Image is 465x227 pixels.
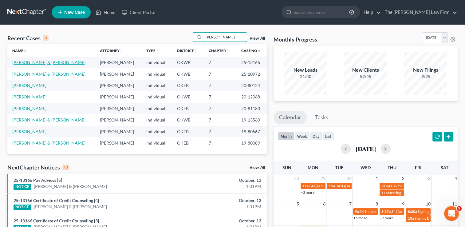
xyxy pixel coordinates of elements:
i: unfold_more [156,49,159,53]
td: 7 [204,126,236,137]
input: Search by name... [294,6,350,18]
button: day [310,132,322,140]
button: month [278,132,294,140]
span: 6 [322,200,326,208]
span: Mon [308,165,318,170]
a: Chapterunfold_more [209,48,230,53]
a: 25-13166 Certificate of Credit Counseling [3] [14,218,99,223]
a: Tasks [309,111,334,124]
div: New Clients [344,66,387,74]
div: 8 [43,35,49,41]
span: 28 [294,175,300,182]
div: NextChapter Notices [7,164,69,171]
span: 1 [375,175,379,182]
span: Wed [361,165,371,170]
div: 1:01PM [183,183,261,189]
td: OKEB [172,103,204,114]
span: 4 [454,175,458,182]
div: October, 13 [183,197,261,204]
h2: [DATE] [356,145,376,152]
div: 10 [62,165,69,170]
span: Sun [282,165,291,170]
span: 30 [346,175,352,182]
td: 7 [204,137,236,149]
iframe: Intercom live chat [444,206,459,221]
td: OKWB [172,57,204,68]
span: 8:15a [381,209,391,214]
td: 7 [204,103,236,114]
i: unfold_more [257,49,261,53]
td: Individual [141,114,172,125]
span: 11a [329,184,335,188]
td: [PERSON_NAME] [95,57,141,68]
a: +5 more [353,216,367,220]
a: [PERSON_NAME] [12,94,46,99]
span: 341(a) meeting for [PERSON_NAME] [386,184,445,188]
td: 7 [204,57,236,68]
td: 19-80089 [236,137,267,149]
td: [PERSON_NAME] [95,103,141,114]
a: [PERSON_NAME] & [PERSON_NAME] [12,60,85,65]
div: NOTICE [14,184,31,190]
span: 8 [375,200,379,208]
td: Individual [141,103,172,114]
span: Fri [415,165,421,170]
td: 19-13560 [236,114,267,125]
a: Typeunfold_more [146,48,159,53]
a: +7 more [380,216,393,220]
div: NOTICE [14,205,31,210]
i: unfold_more [194,49,197,53]
span: Hearing for [PERSON_NAME] [388,190,436,195]
span: 7 [349,200,352,208]
td: 7 [204,114,236,125]
td: [PERSON_NAME] [95,114,141,125]
a: Help [361,7,381,18]
td: Individual [141,57,172,68]
button: week [294,132,310,140]
div: New Leads [284,66,327,74]
i: unfold_more [120,49,123,53]
h3: Monthly Progress [274,36,317,43]
span: 2 [401,175,405,182]
a: Client Portal [119,7,159,18]
a: [PERSON_NAME] & [PERSON_NAME] [34,204,107,210]
td: Individual [141,126,172,137]
a: Nameunfold_more [12,48,27,53]
span: 3 [428,175,431,182]
a: Districtunfold_more [177,48,197,53]
a: +3 more [301,190,314,195]
td: 7 [204,68,236,80]
td: 25-13166 [236,57,267,68]
td: 25-10972 [236,68,267,80]
a: [PERSON_NAME] & [PERSON_NAME] [34,183,107,189]
span: 341(a) meeting for [PERSON_NAME] & [PERSON_NAME] [360,209,451,214]
span: 11 [451,200,458,208]
td: OKEB [172,80,204,91]
a: [PERSON_NAME] & [PERSON_NAME] [12,117,85,122]
span: New Case [64,10,85,15]
td: OKWB [172,68,204,80]
span: 10 [425,200,431,208]
span: Thu [388,165,396,170]
i: unfold_more [23,49,27,53]
span: 29 [320,175,326,182]
span: 11a [302,184,309,188]
td: OKWB [172,114,204,125]
span: 5 [457,206,462,211]
a: [PERSON_NAME] & [PERSON_NAME] [12,140,85,145]
div: 21/40 [284,74,327,80]
td: [PERSON_NAME] [95,91,141,103]
td: [PERSON_NAME] [95,68,141,80]
span: 9 [401,200,405,208]
a: 25-13166 Pay Advices [5] [14,177,62,183]
span: 341(a) meeting for [PERSON_NAME] [336,184,395,188]
td: 19-80567 [236,126,267,137]
div: 9/25 [404,74,447,80]
span: 9a [355,209,359,214]
td: 7 [204,80,236,91]
div: 1:01PM [183,204,261,210]
td: [PERSON_NAME] [95,80,141,91]
td: 20-12068 [236,91,267,103]
i: unfold_more [226,49,230,53]
a: The [PERSON_NAME] Law Firm [382,7,457,18]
